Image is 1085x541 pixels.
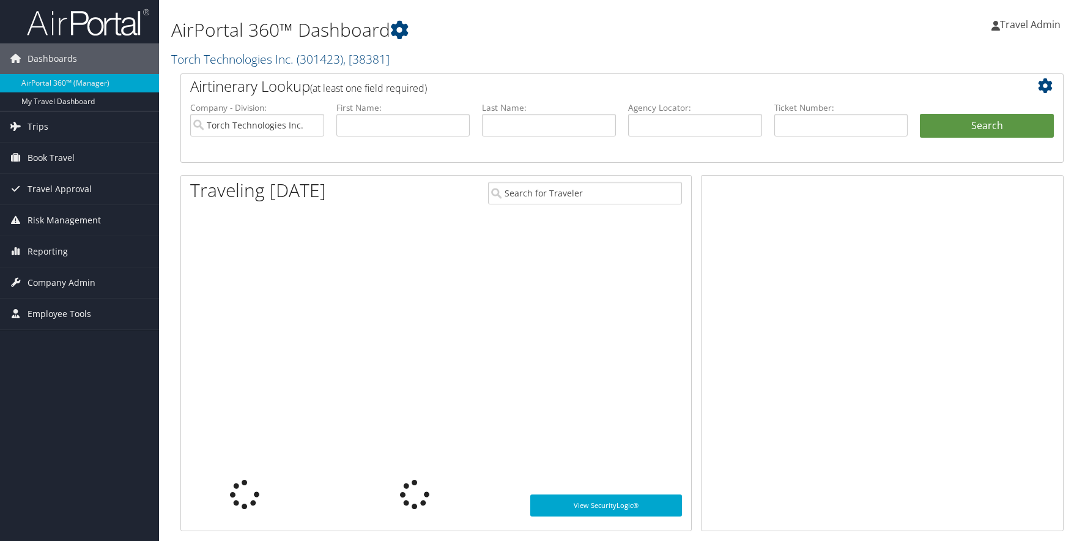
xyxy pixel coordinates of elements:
span: Book Travel [28,143,75,173]
span: Company Admin [28,267,95,298]
label: Ticket Number: [774,102,908,114]
span: Reporting [28,236,68,267]
label: First Name: [336,102,470,114]
input: Search for Traveler [488,182,683,204]
a: Travel Admin [991,6,1073,43]
h2: Airtinerary Lookup [190,76,980,97]
span: Trips [28,111,48,142]
button: Search [920,114,1054,138]
span: Employee Tools [28,299,91,329]
a: Torch Technologies Inc. [171,51,390,67]
a: View SecurityLogic® [530,494,682,517]
span: , [ 38381 ] [343,51,390,67]
label: Last Name: [482,102,616,114]
span: Travel Approval [28,174,92,204]
span: ( 301423 ) [297,51,343,67]
span: Travel Admin [1000,18,1061,31]
label: Company - Division: [190,102,324,114]
span: (at least one field required) [310,81,427,95]
span: Dashboards [28,43,77,74]
span: Risk Management [28,205,101,236]
h1: AirPortal 360™ Dashboard [171,17,772,43]
img: airportal-logo.png [27,8,149,37]
h1: Traveling [DATE] [190,177,326,203]
label: Agency Locator: [628,102,762,114]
